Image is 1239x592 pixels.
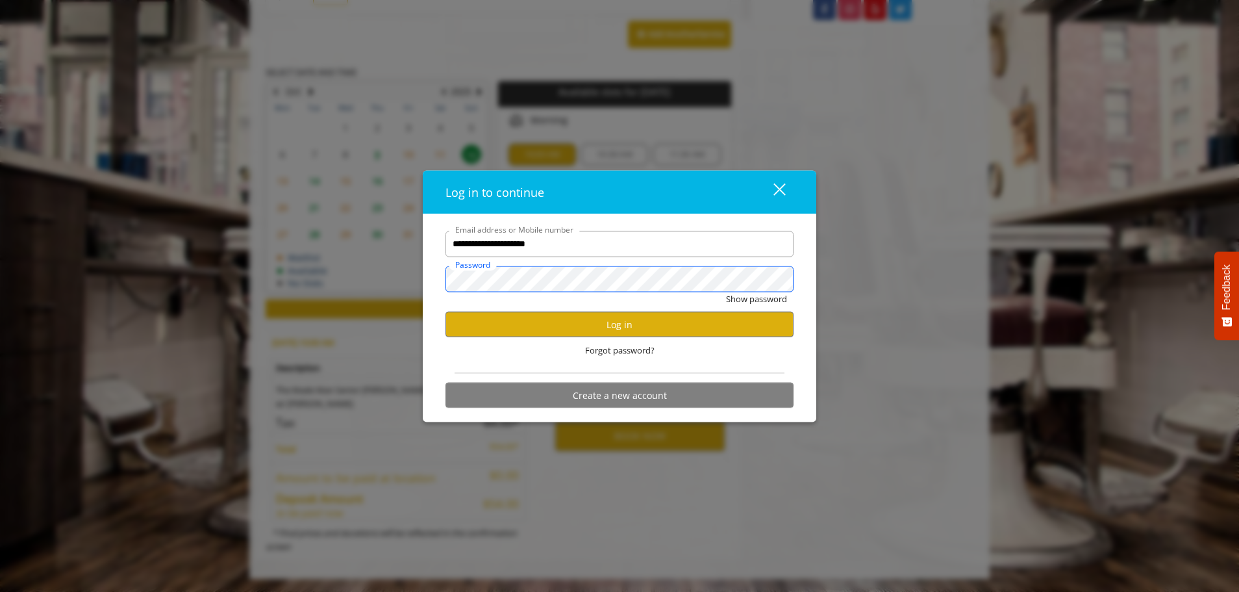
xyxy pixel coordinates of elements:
[445,266,794,292] input: Password
[758,182,784,201] div: close dialog
[749,179,794,205] button: close dialog
[726,292,787,305] button: Show password
[445,383,794,408] button: Create a new account
[445,312,794,337] button: Log in
[585,344,655,357] span: Forgot password?
[1221,264,1233,310] span: Feedback
[1214,251,1239,340] button: Feedback - Show survey
[445,184,544,199] span: Log in to continue
[445,231,794,257] input: Email address or Mobile number
[449,258,497,270] label: Password
[449,223,580,235] label: Email address or Mobile number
